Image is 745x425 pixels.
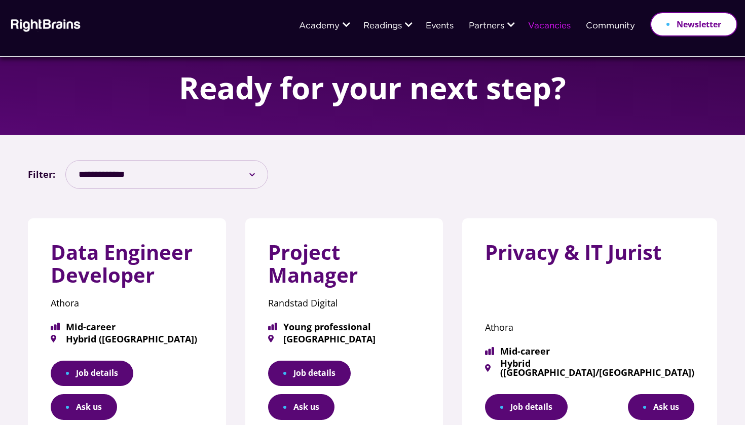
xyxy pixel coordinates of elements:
[628,394,694,420] button: Ask us
[485,346,694,356] span: Mid-career
[485,394,568,420] a: Job details
[268,294,421,312] p: Randstad Digital
[28,166,55,182] label: Filter:
[469,22,504,31] a: Partners
[51,334,203,343] span: Hybrid ([GEOGRAPHIC_DATA])
[650,12,737,36] a: Newsletter
[299,22,340,31] a: Academy
[179,71,566,104] h1: Ready for your next step?
[51,294,203,312] p: Athora
[528,22,571,31] a: Vacancies
[485,359,694,377] span: Hybrid ([GEOGRAPHIC_DATA]/[GEOGRAPHIC_DATA])
[268,322,421,331] span: Young professional
[268,241,421,294] h3: Project Manager
[51,241,203,294] h3: Data Engineer Developer
[363,22,402,31] a: Readings
[8,17,81,32] img: Rightbrains
[51,394,117,420] button: Ask us
[586,22,635,31] a: Community
[268,334,421,343] span: [GEOGRAPHIC_DATA]
[485,241,694,272] h3: Privacy & IT Jurist
[268,361,351,387] a: Job details
[426,22,454,31] a: Events
[485,319,694,336] p: Athora
[51,361,133,387] a: Job details
[51,322,203,331] span: Mid-career
[268,394,334,420] button: Ask us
